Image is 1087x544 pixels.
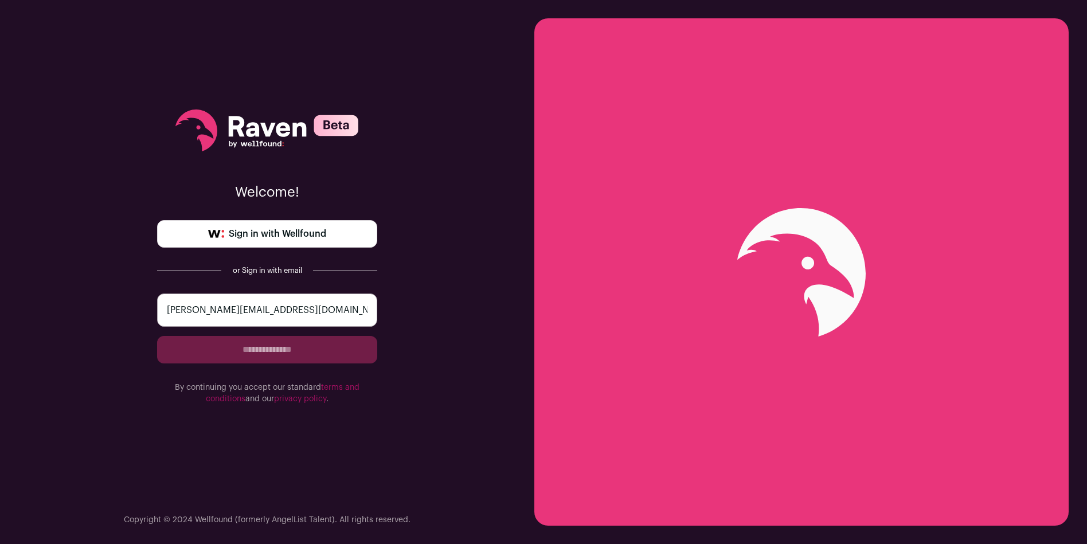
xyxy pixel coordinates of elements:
p: By continuing you accept our standard and our . [157,382,377,405]
input: email@example.com [157,293,377,327]
a: privacy policy [274,395,326,403]
p: Copyright © 2024 Wellfound (formerly AngelList Talent). All rights reserved. [124,514,410,526]
span: Sign in with Wellfound [229,227,326,241]
div: or Sign in with email [230,266,304,275]
p: Welcome! [157,183,377,202]
a: Sign in with Wellfound [157,220,377,248]
img: wellfound-symbol-flush-black-fb3c872781a75f747ccb3a119075da62bfe97bd399995f84a933054e44a575c4.png [208,230,224,238]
